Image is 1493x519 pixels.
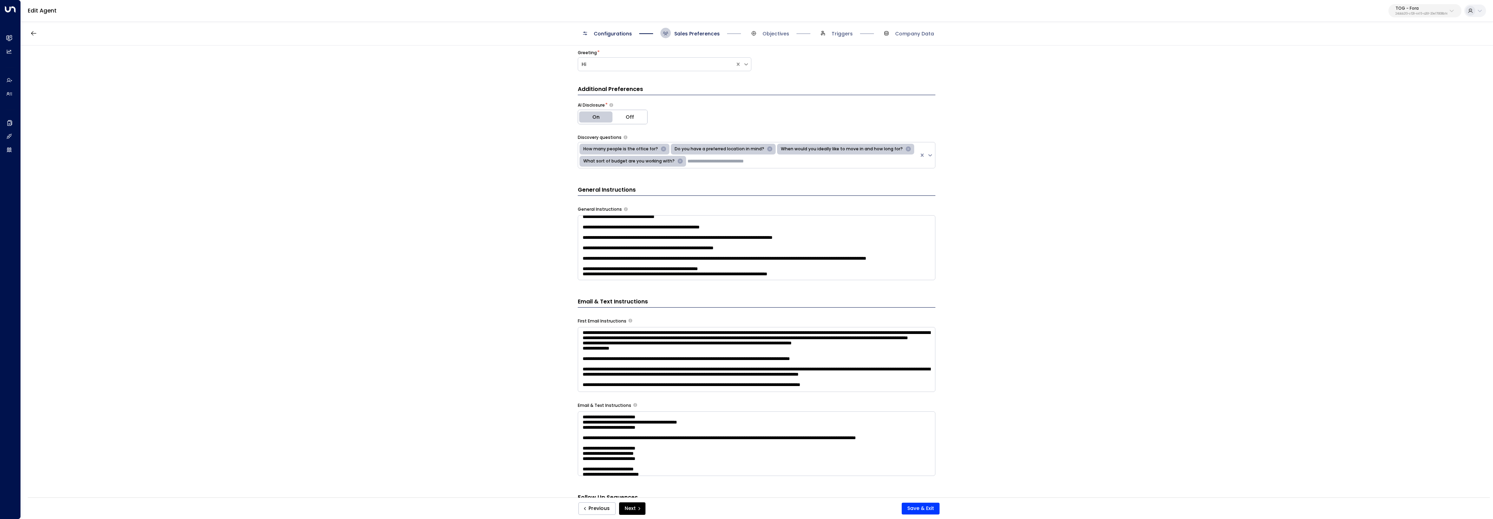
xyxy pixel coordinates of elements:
[779,145,904,153] div: When would you ideally like to move in and how long for?
[674,30,720,37] span: Sales Preferences
[902,503,940,514] button: Save & Exit
[578,102,605,108] label: AI Disclosure
[673,145,765,153] div: Do you have a preferred location in mind?
[832,30,853,37] span: Triggers
[659,145,668,153] div: Remove How many people is the office for?
[1388,4,1461,17] button: TOG - Fora24bbb2f3-cf28-4415-a26f-20e170838bf4
[578,318,626,324] label: First Email Instructions
[762,30,789,37] span: Objectives
[609,103,613,107] button: Choose whether the agent should proactively disclose its AI nature in communications or only reve...
[578,134,622,141] label: Discovery questions
[582,61,732,68] div: Hi
[765,145,774,153] div: Remove Do you have a preferred location in mind?
[633,403,637,407] button: Provide any specific instructions you want the agent to follow only when responding to leads via ...
[578,85,935,95] h3: Additional Preferences
[578,402,631,409] label: Email & Text Instructions
[578,298,935,308] h3: Email & Text Instructions
[895,30,934,37] span: Company Data
[578,110,613,124] button: On
[619,502,645,515] button: Next
[628,319,632,323] button: Specify instructions for the agent's first email only, such as introductory content, special offe...
[578,206,622,212] label: General Instructions
[578,110,648,124] div: Platform
[578,502,616,515] button: Previous
[1395,12,1448,15] p: 24bbb2f3-cf28-4415-a26f-20e170838bf4
[578,493,935,503] h3: Follow Up Sequences
[1395,6,1448,10] p: TOG - Fora
[581,157,676,166] div: What sort of budget are you working with?
[612,110,647,124] button: Off
[594,30,632,37] span: Configurations
[624,207,628,211] button: Provide any specific instructions you want the agent to follow when responding to leads. This app...
[578,50,597,56] label: Greeting
[581,145,659,153] div: How many people is the office for?
[624,135,627,139] button: Select the types of questions the agent should use to engage leads in initial emails. These help ...
[578,186,935,196] h3: General Instructions
[676,157,685,166] div: Remove What sort of budget are you working with?
[28,7,57,15] a: Edit Agent
[904,145,913,153] div: Remove When would you ideally like to move in and how long for?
